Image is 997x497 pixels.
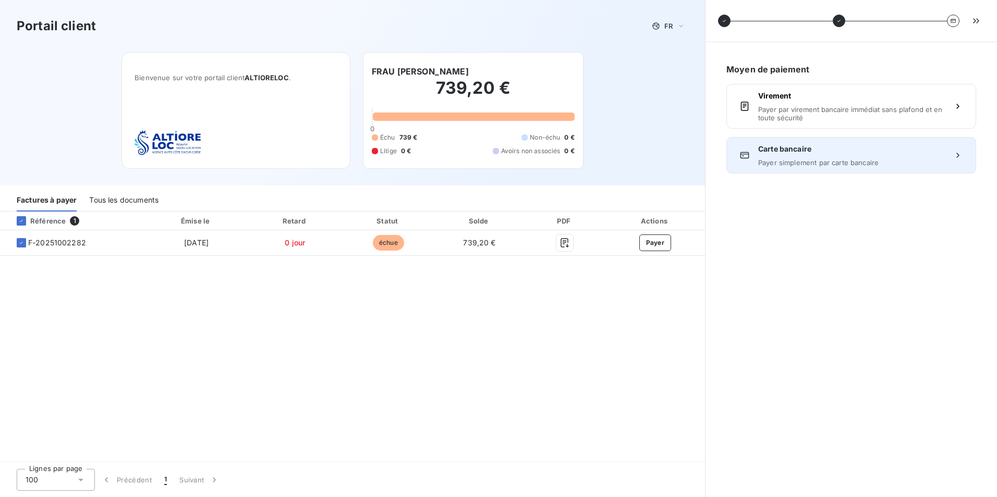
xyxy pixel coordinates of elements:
[28,238,86,248] span: F-20251002282
[758,158,944,167] span: Payer simplement par carte bancaire
[372,65,469,78] h6: FRAU [PERSON_NAME]
[184,238,209,247] span: [DATE]
[726,63,976,76] h6: Moyen de paiement
[173,469,226,491] button: Suivant
[530,133,560,142] span: Non-échu
[399,133,418,142] span: 739 €
[135,73,337,82] span: Bienvenue sur votre portail client .
[370,125,374,133] span: 0
[70,216,79,226] span: 1
[639,234,672,251] button: Payer
[564,133,574,142] span: 0 €
[758,91,944,101] span: Virement
[758,105,944,122] span: Payer par virement bancaire immédiat sans plafond et en toute sécurité
[17,17,96,35] h3: Portail client
[463,238,495,247] span: 739,20 €
[164,475,167,485] span: 1
[380,146,397,156] span: Litige
[372,78,575,109] h2: 739,20 €
[147,216,246,226] div: Émise le
[664,22,673,30] span: FR
[607,216,703,226] div: Actions
[564,146,574,156] span: 0 €
[250,216,340,226] div: Retard
[26,475,38,485] span: 100
[373,235,404,251] span: échue
[245,73,289,82] span: ALTIORELOC
[158,469,173,491] button: 1
[344,216,432,226] div: Statut
[501,146,561,156] span: Avoirs non associés
[285,238,305,247] span: 0 jour
[758,144,944,154] span: Carte bancaire
[135,130,201,156] img: Company logo
[380,133,395,142] span: Échu
[95,469,158,491] button: Précédent
[527,216,603,226] div: PDF
[17,190,77,212] div: Factures à payer
[8,216,66,226] div: Référence
[436,216,522,226] div: Solde
[89,190,159,212] div: Tous les documents
[401,146,411,156] span: 0 €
